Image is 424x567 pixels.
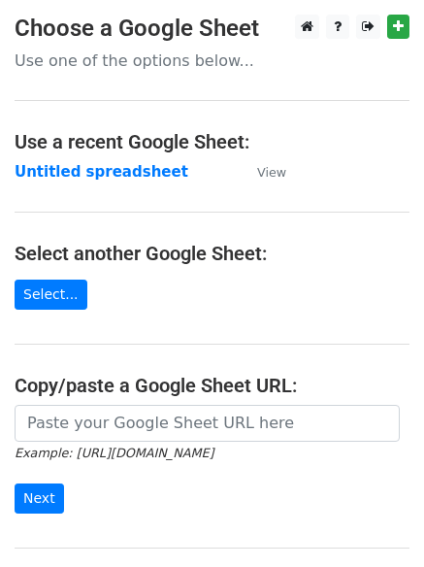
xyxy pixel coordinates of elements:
[15,242,409,265] h4: Select another Google Sheet:
[15,15,409,43] h3: Choose a Google Sheet
[238,163,286,181] a: View
[15,484,64,514] input: Next
[15,446,213,460] small: Example: [URL][DOMAIN_NAME]
[15,405,400,442] input: Paste your Google Sheet URL here
[15,130,409,153] h4: Use a recent Google Sheet:
[15,163,188,181] a: Untitled spreadsheet
[15,374,409,397] h4: Copy/paste a Google Sheet URL:
[15,50,409,71] p: Use one of the options below...
[15,280,87,310] a: Select...
[257,165,286,180] small: View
